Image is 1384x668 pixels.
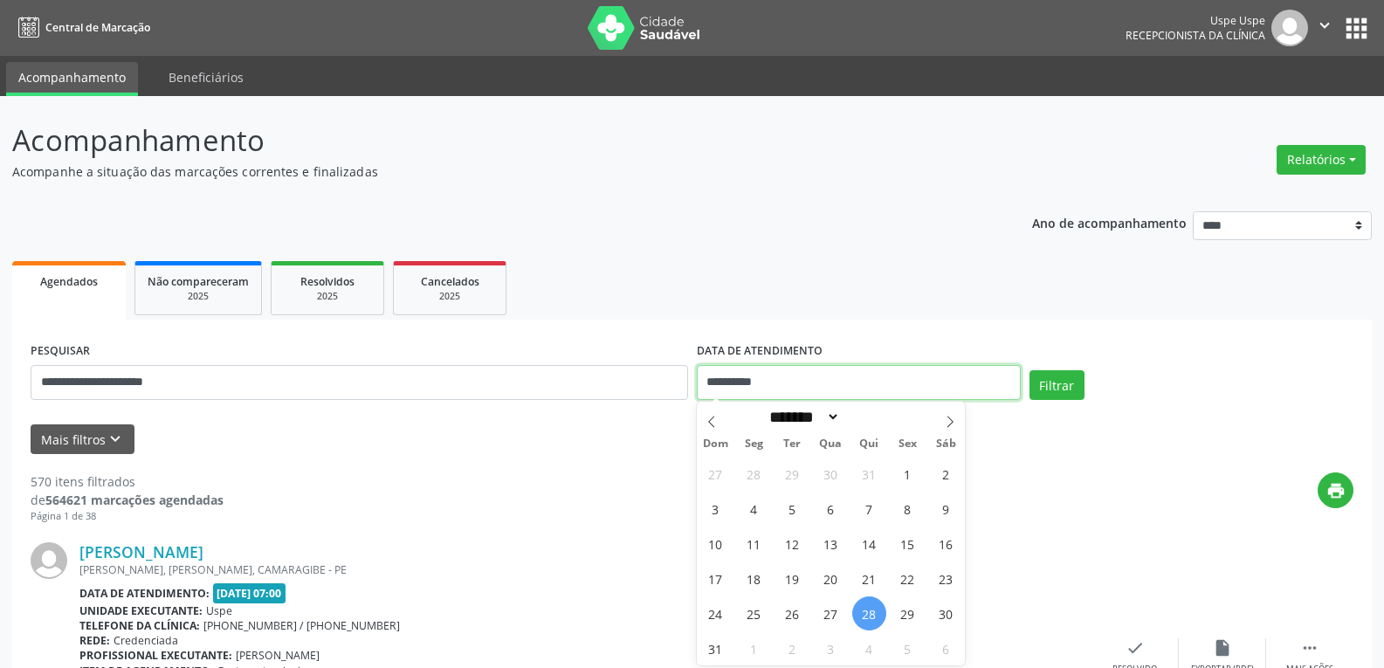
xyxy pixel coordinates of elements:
[1315,16,1334,35] i: 
[79,603,203,618] b: Unidade executante:
[699,561,733,596] span: Agosto 17, 2025
[891,527,925,561] span: Agosto 15, 2025
[1029,370,1084,400] button: Filtrar
[45,492,224,508] strong: 564621 marcações agendadas
[888,438,926,450] span: Sex
[926,438,965,450] span: Sáb
[406,290,493,303] div: 2025
[697,438,735,450] span: Dom
[891,631,925,665] span: Setembro 5, 2025
[31,491,224,509] div: de
[79,542,203,561] a: [PERSON_NAME]
[45,20,150,35] span: Central de Marcação
[764,408,841,426] select: Month
[1126,28,1265,43] span: Recepcionista da clínica
[148,274,249,289] span: Não compareceram
[737,561,771,596] span: Agosto 18, 2025
[775,631,809,665] span: Setembro 2, 2025
[1318,472,1353,508] button: print
[891,561,925,596] span: Agosto 22, 2025
[1213,638,1232,658] i: insert_drive_file
[699,457,733,491] span: Julho 27, 2025
[737,457,771,491] span: Julho 28, 2025
[929,492,963,526] span: Agosto 9, 2025
[699,527,733,561] span: Agosto 10, 2025
[852,561,886,596] span: Agosto 21, 2025
[421,274,479,289] span: Cancelados
[12,162,964,181] p: Acompanhe a situação das marcações correntes e finalizadas
[814,561,848,596] span: Agosto 20, 2025
[891,492,925,526] span: Agosto 8, 2025
[1126,13,1265,28] div: Uspe Uspe
[1126,638,1145,658] i: check
[300,274,355,289] span: Resolvidos
[891,457,925,491] span: Agosto 1, 2025
[1271,10,1308,46] img: img
[929,596,963,630] span: Agosto 30, 2025
[775,457,809,491] span: Julho 29, 2025
[213,583,286,603] span: [DATE] 07:00
[775,561,809,596] span: Agosto 19, 2025
[929,561,963,596] span: Agosto 23, 2025
[814,631,848,665] span: Setembro 3, 2025
[31,338,90,365] label: PESQUISAR
[734,438,773,450] span: Seg
[1277,145,1366,175] button: Relatórios
[811,438,850,450] span: Qua
[148,290,249,303] div: 2025
[31,472,224,491] div: 570 itens filtrados
[852,527,886,561] span: Agosto 14, 2025
[773,438,811,450] span: Ter
[79,586,210,601] b: Data de atendimento:
[850,438,888,450] span: Qui
[852,492,886,526] span: Agosto 7, 2025
[203,618,400,633] span: [PHONE_NUMBER] / [PHONE_NUMBER]
[929,631,963,665] span: Setembro 6, 2025
[106,430,125,449] i: keyboard_arrow_down
[775,527,809,561] span: Agosto 12, 2025
[929,457,963,491] span: Agosto 2, 2025
[114,633,178,648] span: Credenciada
[1300,638,1319,658] i: 
[12,13,150,42] a: Central de Marcação
[852,631,886,665] span: Setembro 4, 2025
[284,290,371,303] div: 2025
[891,596,925,630] span: Agosto 29, 2025
[12,119,964,162] p: Acompanhamento
[775,492,809,526] span: Agosto 5, 2025
[206,603,232,618] span: Uspe
[1341,13,1372,44] button: apps
[699,631,733,665] span: Agosto 31, 2025
[737,631,771,665] span: Setembro 1, 2025
[852,596,886,630] span: Agosto 28, 2025
[31,509,224,524] div: Página 1 de 38
[31,542,67,579] img: img
[840,408,898,426] input: Year
[6,62,138,96] a: Acompanhamento
[40,274,98,289] span: Agendados
[737,527,771,561] span: Agosto 11, 2025
[697,338,823,365] label: DATA DE ATENDIMENTO
[79,618,200,633] b: Telefone da clínica:
[699,492,733,526] span: Agosto 3, 2025
[737,492,771,526] span: Agosto 4, 2025
[1032,211,1187,233] p: Ano de acompanhamento
[79,562,1091,577] div: [PERSON_NAME], [PERSON_NAME], CAMARAGIBE - PE
[814,596,848,630] span: Agosto 27, 2025
[852,457,886,491] span: Julho 31, 2025
[156,62,256,93] a: Beneficiários
[1326,481,1346,500] i: print
[929,527,963,561] span: Agosto 16, 2025
[79,648,232,663] b: Profissional executante:
[79,633,110,648] b: Rede:
[236,648,320,663] span: [PERSON_NAME]
[814,527,848,561] span: Agosto 13, 2025
[814,492,848,526] span: Agosto 6, 2025
[775,596,809,630] span: Agosto 26, 2025
[699,596,733,630] span: Agosto 24, 2025
[737,596,771,630] span: Agosto 25, 2025
[31,424,134,455] button: Mais filtroskeyboard_arrow_down
[1308,10,1341,46] button: 
[814,457,848,491] span: Julho 30, 2025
